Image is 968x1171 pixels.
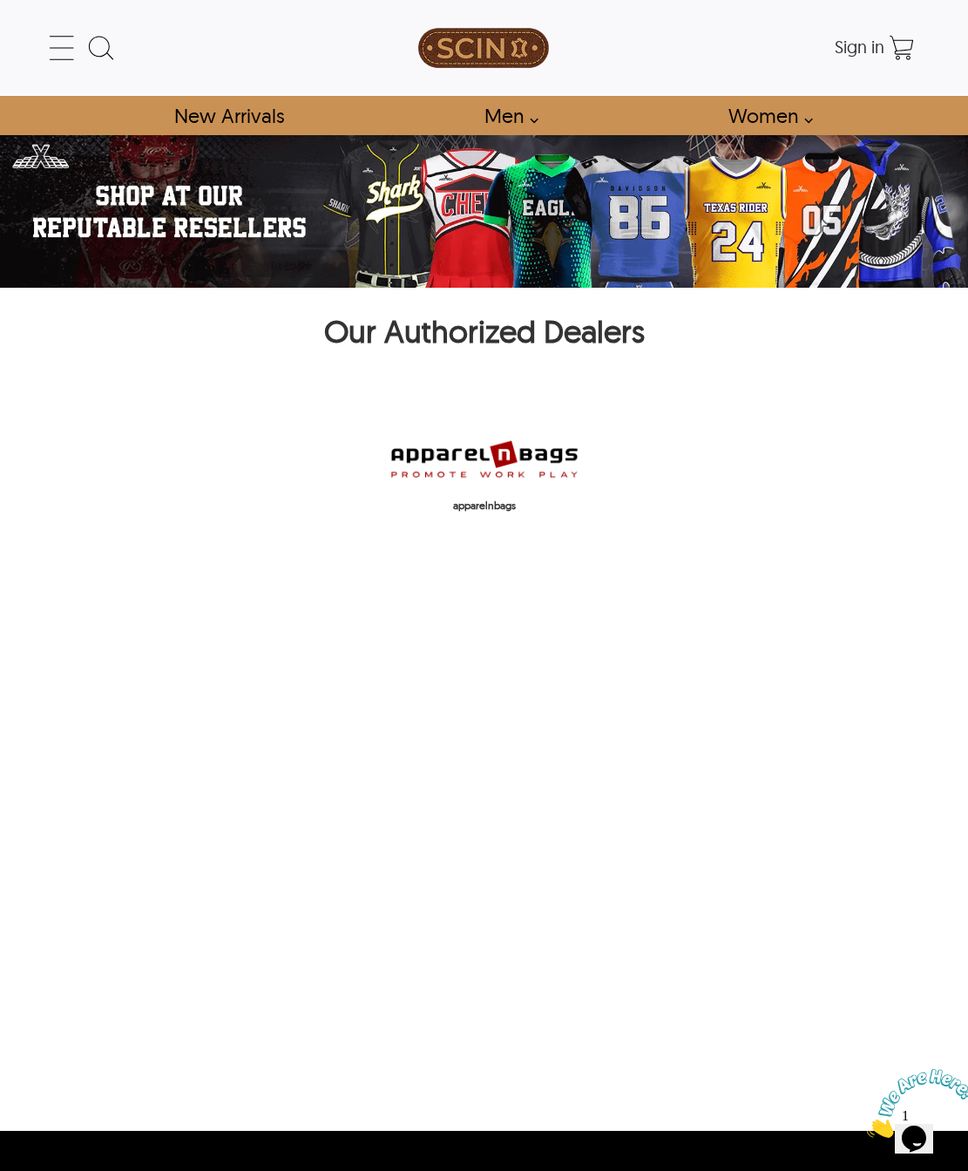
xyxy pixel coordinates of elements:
img: SCIN [418,9,549,87]
a: shop men's leather jackets [464,96,548,135]
a: SCIN [339,9,629,87]
a: Sign in [835,42,884,56]
iframe: chat widget [860,1062,968,1145]
img: Chat attention grabber [7,7,115,76]
a: apparelnbags [389,436,580,514]
img: apparelnbags-logo.png [389,436,580,482]
h1: Our Authorized Dealers [9,305,959,366]
span: 1 [7,7,14,22]
a: Shopping Cart [884,31,919,65]
p: apparelnbags [389,497,580,514]
a: Shop Women Leather Jackets [708,96,822,135]
a: Shop New Arrivals [154,96,303,135]
span: Sign in [835,36,884,58]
